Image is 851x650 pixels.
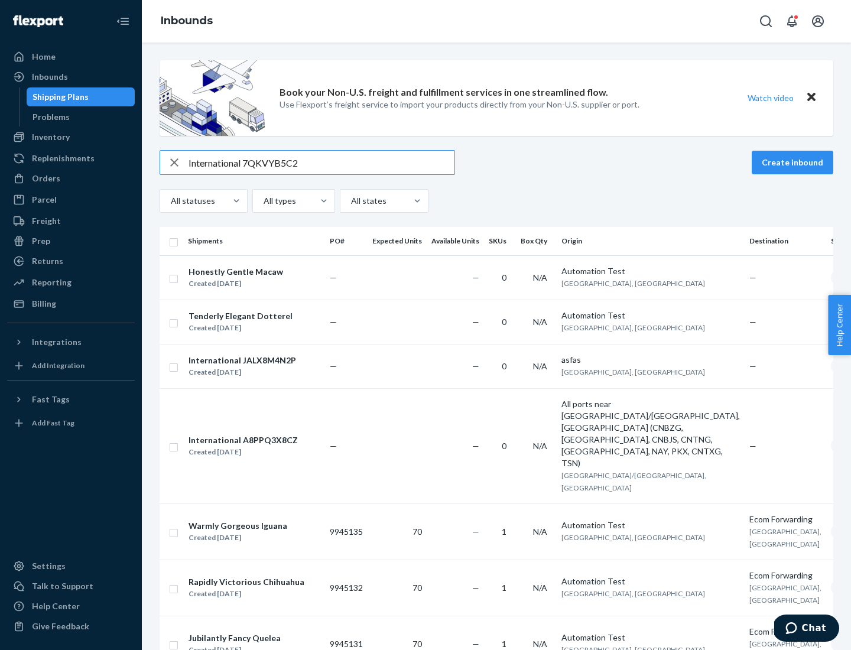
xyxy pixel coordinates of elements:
iframe: Opens a widget where you can chat to one of our agents [774,615,839,644]
th: Destination [745,227,826,255]
a: Replenishments [7,149,135,168]
span: [GEOGRAPHIC_DATA], [GEOGRAPHIC_DATA] [561,323,705,332]
span: 70 [412,639,422,649]
div: Created [DATE] [189,532,287,544]
a: Prep [7,232,135,251]
span: [GEOGRAPHIC_DATA], [GEOGRAPHIC_DATA] [561,279,705,288]
div: Automation Test [561,519,740,531]
a: Settings [7,557,135,576]
a: Inventory [7,128,135,147]
div: Honestly Gentle Macaw [189,266,283,278]
div: Reporting [32,277,72,288]
div: Add Fast Tag [32,418,74,428]
th: Shipments [183,227,325,255]
div: Automation Test [561,265,740,277]
a: Billing [7,294,135,313]
span: N/A [533,639,547,649]
button: Integrations [7,333,135,352]
span: N/A [533,526,547,537]
td: 9945132 [325,560,368,616]
a: Add Fast Tag [7,414,135,433]
div: Created [DATE] [189,588,304,600]
span: N/A [533,583,547,593]
div: Freight [32,215,61,227]
button: Help Center [828,295,851,355]
div: Orders [32,173,60,184]
input: All statuses [170,195,171,207]
div: Created [DATE] [189,278,283,290]
div: Automation Test [561,576,740,587]
button: Fast Tags [7,390,135,409]
th: Origin [557,227,745,255]
td: 9945135 [325,503,368,560]
span: — [472,272,479,282]
span: — [330,272,337,282]
input: All states [350,195,351,207]
div: Billing [32,298,56,310]
span: — [749,441,756,451]
input: All types [262,195,264,207]
button: Watch video [740,89,801,106]
span: 0 [502,361,506,371]
div: Tenderly Elegant Dotterel [189,310,293,322]
span: — [472,583,479,593]
span: — [749,272,756,282]
ol: breadcrumbs [151,4,222,38]
div: Ecom Forwarding [749,513,821,525]
a: Freight [7,212,135,230]
div: Inventory [32,131,70,143]
div: Fast Tags [32,394,70,405]
a: Problems [27,108,135,126]
th: SKUs [484,227,516,255]
button: Open notifications [780,9,804,33]
div: Jubilantly Fancy Quelea [189,632,281,644]
div: Add Integration [32,360,85,370]
th: Expected Units [368,227,427,255]
span: — [472,441,479,451]
div: asfas [561,354,740,366]
button: Open Search Box [754,9,778,33]
a: Inbounds [7,67,135,86]
span: [GEOGRAPHIC_DATA], [GEOGRAPHIC_DATA] [561,589,705,598]
span: 1 [502,526,506,537]
span: — [330,441,337,451]
span: 0 [502,317,506,327]
div: Parcel [32,194,57,206]
span: N/A [533,441,547,451]
div: Inbounds [32,71,68,83]
span: [GEOGRAPHIC_DATA]/[GEOGRAPHIC_DATA], [GEOGRAPHIC_DATA] [561,471,706,492]
div: Created [DATE] [189,366,296,378]
span: 0 [502,272,506,282]
p: Use Flexport’s freight service to import your products directly from your Non-U.S. supplier or port. [280,99,639,110]
div: Shipping Plans [33,91,89,103]
div: Give Feedback [32,620,89,632]
a: Shipping Plans [27,87,135,106]
span: — [330,361,337,371]
div: Warmly Gorgeous Iguana [189,520,287,532]
th: PO# [325,227,368,255]
div: Created [DATE] [189,322,293,334]
span: N/A [533,361,547,371]
a: Help Center [7,597,135,616]
span: 70 [412,526,422,537]
div: Settings [32,560,66,572]
a: Returns [7,252,135,271]
th: Available Units [427,227,484,255]
div: Ecom Forwarding [749,570,821,581]
span: 1 [502,639,506,649]
div: Problems [33,111,70,123]
span: 0 [502,441,506,451]
button: Close Navigation [111,9,135,33]
div: All ports near [GEOGRAPHIC_DATA]/[GEOGRAPHIC_DATA], [GEOGRAPHIC_DATA] (CNBZG, [GEOGRAPHIC_DATA], ... [561,398,740,469]
button: Close [804,89,819,106]
span: — [472,639,479,649]
span: — [749,361,756,371]
div: Created [DATE] [189,446,298,458]
span: [GEOGRAPHIC_DATA], [GEOGRAPHIC_DATA] [749,527,821,548]
div: Replenishments [32,152,95,164]
div: International JALX8M4N2P [189,355,296,366]
div: Prep [32,235,50,247]
span: 1 [502,583,506,593]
